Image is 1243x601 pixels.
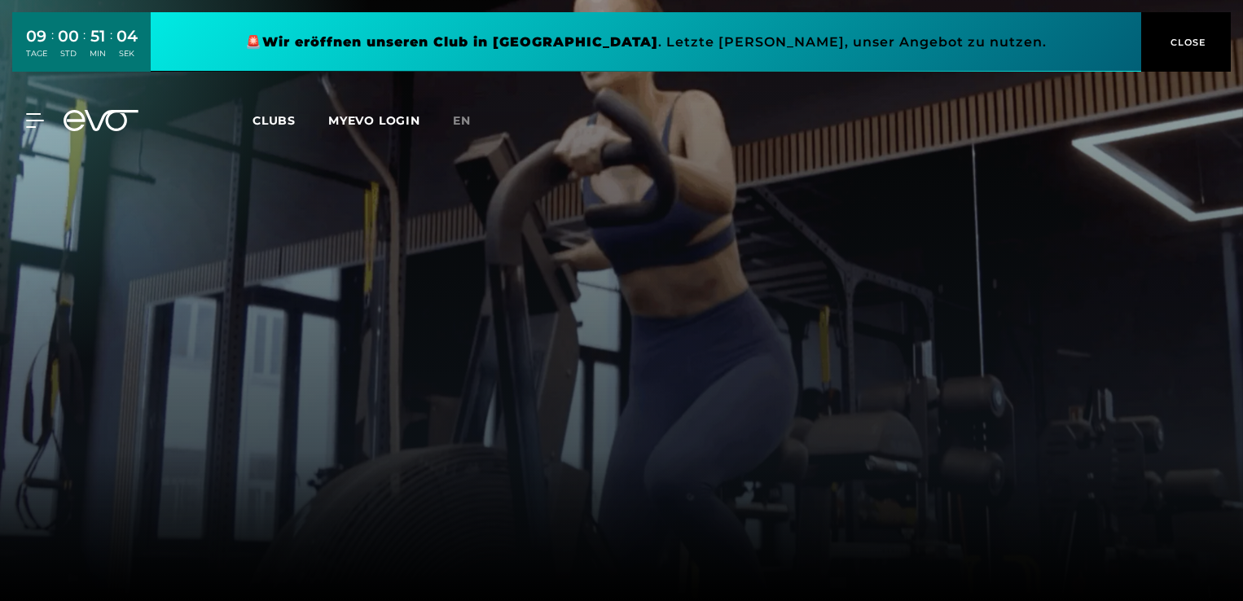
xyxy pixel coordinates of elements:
[116,24,138,48] div: 04
[1166,35,1206,50] span: CLOSE
[116,48,138,59] div: SEK
[83,26,86,69] div: :
[328,113,420,128] a: MYEVO LOGIN
[253,113,296,128] span: Clubs
[26,24,47,48] div: 09
[90,24,106,48] div: 51
[453,113,471,128] span: en
[51,26,54,69] div: :
[253,112,328,128] a: Clubs
[453,112,490,130] a: en
[1141,12,1231,72] button: CLOSE
[58,48,79,59] div: STD
[110,26,112,69] div: :
[26,48,47,59] div: TAGE
[58,24,79,48] div: 00
[90,48,106,59] div: MIN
